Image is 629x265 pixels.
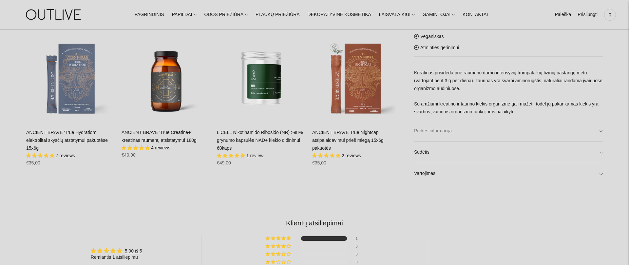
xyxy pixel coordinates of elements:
span: €40,90 [122,152,136,158]
span: 7 reviews [56,153,75,158]
img: OUTLIVE [13,3,95,26]
a: 0 [604,8,616,22]
div: Remiantis 1 atsiliepimu [91,254,142,261]
span: 5.00 stars [26,153,56,158]
span: 5.00 stars [122,145,151,150]
a: ANCIENT BRAVE 'True Creatine+' kreatinas raumenų atsistatymui 180g [122,130,197,143]
a: Sudėtis [414,142,603,163]
div: 1 [356,236,364,241]
span: 5.00 stars [312,153,342,158]
a: GAMINTOJAI [423,8,455,22]
a: LAISVALAIKIUI [379,8,415,22]
a: ANCIENT BRAVE 'True Hydration' elektrolitai skysčių atstatymui pakuotėse 15x6g [26,33,115,122]
a: ODOS PRIEŽIŪRA [204,8,248,22]
h2: Klientų atsiliepimai [31,218,598,228]
span: 5.00 stars [217,153,246,158]
a: L CELL Nikotinamido Ribosido (NR) >98% grynumo kapsulės NAD+ kiekio didinimui 60kaps [217,130,303,151]
a: Prekės informacija [414,121,603,142]
span: €35,00 [312,160,326,165]
span: €35,00 [26,160,40,165]
span: 1 review [246,153,263,158]
a: Vartojimas [414,163,603,184]
a: PAPILDAI [172,8,197,22]
span: 2 reviews [342,153,361,158]
a: PAGRINDINIS [135,8,164,22]
span: 0 [605,10,615,19]
a: KONTAKTAI [463,8,488,22]
a: ANCIENT BRAVE True Nightcap atsipalaidavimui prieš miegą 15x6g pakuotės [312,33,401,122]
a: ANCIENT BRAVE 'True Creatine+' kreatinas raumenų atsistatymui 180g [122,33,210,122]
p: Kreatinas prisideda prie raumenų darbo intensyvių trumpalaikių fizinių pastangų metu (vartojant b... [414,69,603,116]
div: Average rating is 5.00 stars [91,247,142,255]
a: PLAUKŲ PRIEŽIŪRA [256,8,300,22]
a: Paieška [555,8,571,22]
span: 4 reviews [151,145,170,150]
span: €49,00 [217,160,231,165]
a: ANCIENT BRAVE True Nightcap atsipalaidavimui prieš miegą 15x6g pakuotės [312,130,384,151]
a: 5.00 iš 5 [125,248,142,254]
a: Prisijungti [578,8,598,22]
a: DEKORATYVINĖ KOSMETIKA [308,8,371,22]
a: L CELL Nikotinamido Ribosido (NR) >98% grynumo kapsulės NAD+ kiekio didinimui 60kaps [217,33,306,122]
div: 100% (1) reviews with 5 star rating [266,236,292,241]
a: ANCIENT BRAVE 'True Hydration' elektrolitai skysčių atstatymui pakuotėse 15x6g [26,130,108,151]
